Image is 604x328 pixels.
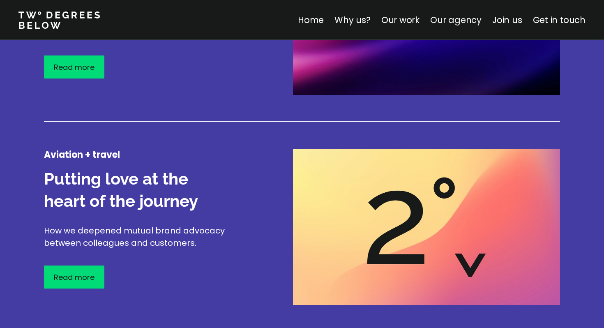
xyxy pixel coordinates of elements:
a: Get in touch [533,14,586,26]
p: Read more [54,272,95,283]
p: How we deepened mutual brand advocacy between colleagues and customers. [44,224,233,249]
h3: Putting love at the heart of the journey [44,168,233,212]
h4: Aviation + travel [44,149,233,161]
a: Our agency [430,14,482,26]
a: Our work [381,14,420,26]
a: Why us? [334,14,371,26]
a: Home [298,14,324,26]
a: Join us [492,14,522,26]
p: Read more [54,62,95,73]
